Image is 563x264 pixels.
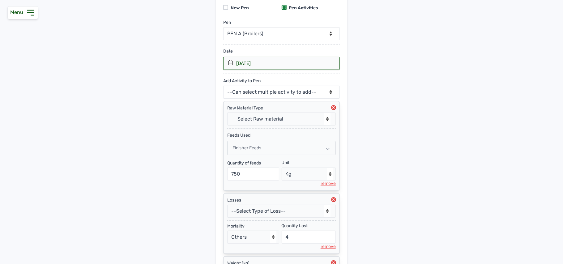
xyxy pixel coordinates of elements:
div: Pen [223,19,231,26]
div: Quantity Lost [282,223,308,229]
div: Mortality [227,223,279,229]
div: Pen Activities [287,5,318,11]
div: feeds Used [227,129,336,138]
div: remove [321,244,336,250]
span: Menu [10,9,26,15]
div: Losses [227,197,336,203]
div: New Pen [228,5,249,11]
div: Unit [282,160,290,166]
div: Quantity of feeds [227,160,279,166]
div: [DATE] [236,60,251,66]
div: Add Activity to Pen [223,74,261,84]
div: Date [223,45,340,57]
div: remove [321,181,336,187]
span: Finisher Feeds [232,145,261,151]
div: Raw Material Type [227,105,336,111]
